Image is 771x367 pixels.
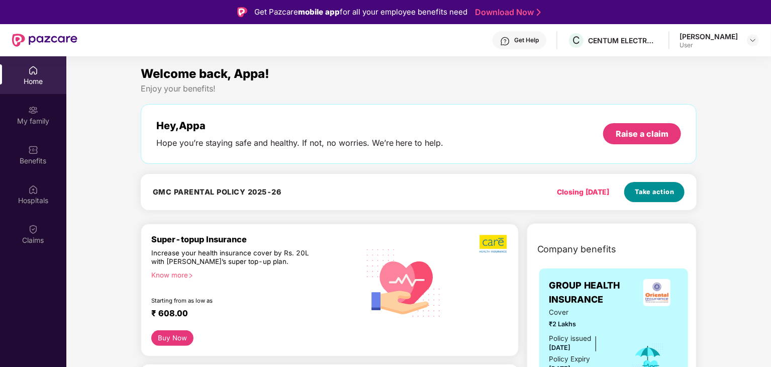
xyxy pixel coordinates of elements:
[188,273,194,279] span: right
[156,138,444,148] div: Hope you’re staying safe and healthy. If not, no worries. We’re here to help.
[28,224,38,234] img: svg+xml;base64,PHN2ZyBpZD0iQ2xhaW0iIHhtbG5zPSJodHRwOi8vd3d3LnczLm9yZy8yMDAwL3N2ZyIgd2lkdGg9IjIwIi...
[156,120,444,132] div: Hey, Appa
[141,66,269,81] span: Welcome back, Appa!
[749,36,757,44] img: svg+xml;base64,PHN2ZyBpZD0iRHJvcGRvd24tMzJ4MzIiIHhtbG5zPSJodHRwOi8vd3d3LnczLm9yZy8yMDAwL3N2ZyIgd2...
[680,32,738,41] div: [PERSON_NAME]
[514,36,539,44] div: Get Help
[549,344,571,351] span: [DATE]
[572,34,580,46] span: C
[549,319,618,329] span: ₹2 Lakhs
[151,249,316,267] div: Increase your health insurance cover by Rs. 20L with [PERSON_NAME]’s super top-up plan.
[151,330,194,346] button: Buy Now
[151,234,359,244] div: Super-topup Insurance
[549,354,591,364] div: Policy Expiry
[151,308,349,320] div: ₹ 608.00
[624,182,685,202] button: Take action
[537,242,617,256] span: Company benefits
[643,279,670,306] img: insurerLogo
[151,271,353,278] div: Know more
[588,36,658,45] div: CENTUM ELECTRONICS LIMITED
[549,307,618,318] span: Cover
[151,297,317,304] div: Starting from as low as
[28,105,38,115] img: svg+xml;base64,PHN2ZyB3aWR0aD0iMjAiIGhlaWdodD0iMjAiIHZpZXdCb3g9IjAgMCAyMCAyMCIgZmlsbD0ibm9uZSIgeG...
[237,7,247,17] img: Logo
[28,145,38,155] img: svg+xml;base64,PHN2ZyBpZD0iQmVuZWZpdHMiIHhtbG5zPSJodHRwOi8vd3d3LnczLm9yZy8yMDAwL3N2ZyIgd2lkdGg9Ij...
[254,6,467,18] div: Get Pazcare for all your employee benefits need
[359,237,449,328] img: svg+xml;base64,PHN2ZyB4bWxucz0iaHR0cDovL3d3dy53My5vcmcvMjAwMC9zdmciIHhtbG5zOnhsaW5rPSJodHRwOi8vd3...
[153,187,281,197] h4: GMC PARENTAL POLICY 2025-26
[537,7,541,18] img: Stroke
[298,7,340,17] strong: mobile app
[549,333,592,344] div: Policy issued
[475,7,538,18] a: Download Now
[616,128,668,139] div: Raise a claim
[28,65,38,75] img: svg+xml;base64,PHN2ZyBpZD0iSG9tZSIgeG1sbnM9Imh0dHA6Ly93d3cudzMub3JnLzIwMDAvc3ZnIiB3aWR0aD0iMjAiIG...
[635,187,674,197] span: Take action
[557,187,609,198] div: Closing [DATE]
[680,41,738,49] div: User
[141,83,697,94] div: Enjoy your benefits!
[500,36,510,46] img: svg+xml;base64,PHN2ZyBpZD0iSGVscC0zMngzMiIgeG1sbnM9Imh0dHA6Ly93d3cudzMub3JnLzIwMDAvc3ZnIiB3aWR0aD...
[28,185,38,195] img: svg+xml;base64,PHN2ZyBpZD0iSG9zcGl0YWxzIiB4bWxucz0iaHR0cDovL3d3dy53My5vcmcvMjAwMC9zdmciIHdpZHRoPS...
[12,34,77,47] img: New Pazcare Logo
[479,234,508,253] img: b5dec4f62d2307b9de63beb79f102df3.png
[549,279,636,307] span: GROUP HEALTH INSURANCE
